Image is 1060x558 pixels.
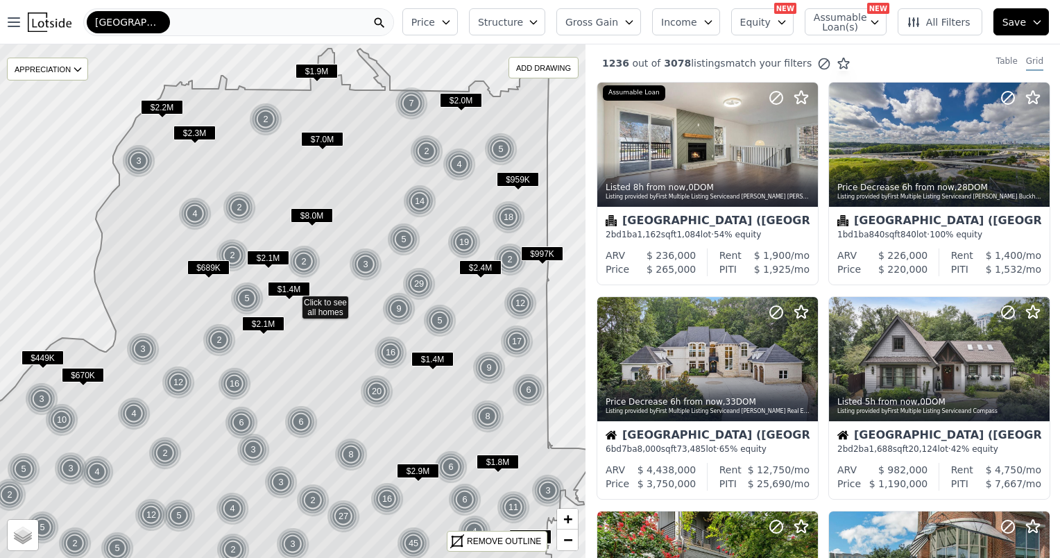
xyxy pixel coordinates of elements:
span: $997K [521,246,563,261]
img: g1.png [216,492,250,525]
img: g1.png [497,491,531,524]
div: 18 [492,201,525,234]
div: $959K [497,172,539,192]
div: 14 [403,185,436,218]
img: g1.png [80,455,114,489]
img: g1.png [472,351,506,384]
div: Price Decrease , 28 DOM [837,182,1043,193]
span: 1,084 [676,230,700,239]
div: 2 [296,484,330,517]
a: Zoom out [557,530,578,550]
div: 3 [122,144,155,178]
div: $7.0M [301,132,343,152]
a: Price Decrease 6h from now,28DOMListing provided byFirst Multiple Listing Serviceand [PERSON_NAME... [828,82,1049,285]
span: All Filters [907,15,971,29]
img: House [606,430,617,441]
div: PITI [719,477,737,491]
img: g1.png [387,223,421,256]
div: 3 [264,466,298,499]
span: $ 265,000 [647,264,696,275]
div: 6 [512,373,545,407]
button: Income [652,8,720,35]
img: g1.png [423,304,457,337]
div: 8 [471,400,504,433]
img: g1.png [403,185,437,218]
div: PITI [951,477,968,491]
div: 20 [360,375,393,408]
span: $ 1,925 [754,264,791,275]
div: $2.1M [247,251,289,271]
span: $ 4,750 [986,464,1023,475]
div: 2 [410,135,443,168]
div: 6 [434,450,468,484]
img: g1.png [264,466,298,499]
div: /mo [968,477,1041,491]
div: Price [837,262,861,276]
span: $ 4,438,000 [638,464,696,475]
img: g1.png [531,474,565,507]
span: 3078 [660,58,691,69]
div: 12 [504,287,537,320]
span: Equity [740,15,771,29]
span: 73,485 [676,444,706,454]
div: NEW [867,3,889,14]
div: 29 [402,267,436,301]
img: g1.png [223,191,257,224]
span: $ 1,190,000 [869,478,928,489]
img: g1.png [458,515,492,548]
span: 1236 [602,58,629,69]
div: 3 [349,248,382,281]
div: $1.8M [477,455,519,475]
span: $1.9M [296,64,338,78]
div: REMOVE OUTLINE [467,535,541,548]
div: NEW [774,3,796,14]
div: $2.2M [141,100,183,120]
div: 3 [531,474,565,507]
time: 2025-08-26 00:50 [670,397,723,407]
div: 11 [497,491,530,524]
div: 3 [126,332,160,366]
img: g1.png [447,226,481,259]
span: $ 982,000 [878,464,927,475]
div: $449K [22,350,64,371]
div: APPRECIATION [7,58,88,81]
span: $ 1,900 [754,250,791,261]
img: g1.png [284,405,318,439]
div: $2.0M [440,93,482,113]
img: g1.png [443,148,477,181]
a: Listed 8h from now,0DOMListing provided byFirst Multiple Listing Serviceand [PERSON_NAME] [PERSON... [597,82,817,285]
div: Rent [719,248,742,262]
div: [GEOGRAPHIC_DATA] ([GEOGRAPHIC_DATA]) [606,215,810,229]
img: g1.png [493,243,527,276]
div: 16 [218,367,251,400]
div: 3 [25,382,58,416]
div: 4 [80,455,114,489]
img: g1.png [395,87,429,120]
div: Listing provided by First Multiple Listing Service and [PERSON_NAME] Buckhead [837,193,1043,201]
span: $689K [187,260,230,275]
div: 16 [374,336,407,369]
img: g1.png [484,133,518,166]
button: Structure [469,8,545,35]
span: $670K [62,368,104,382]
div: ARV [606,463,625,477]
div: /mo [737,477,810,491]
span: $ 226,000 [878,250,927,261]
div: $2.4M [459,260,502,280]
div: $1.4M [509,530,552,550]
button: All Filters [898,8,982,35]
div: $997K [521,246,563,267]
img: g1.png [287,245,321,278]
div: out of listings [585,56,850,71]
div: PITI [951,262,968,276]
div: PITI [719,262,737,276]
div: 4 [216,492,249,525]
span: $ 1,532 [986,264,1023,275]
div: /mo [973,248,1041,262]
span: Assumable Loan(s) [814,12,858,32]
div: $1.4M [268,282,310,302]
img: g1.png [203,323,237,357]
span: $ 220,000 [878,264,927,275]
img: g1.png [296,484,330,517]
span: $2.1M [242,316,284,331]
